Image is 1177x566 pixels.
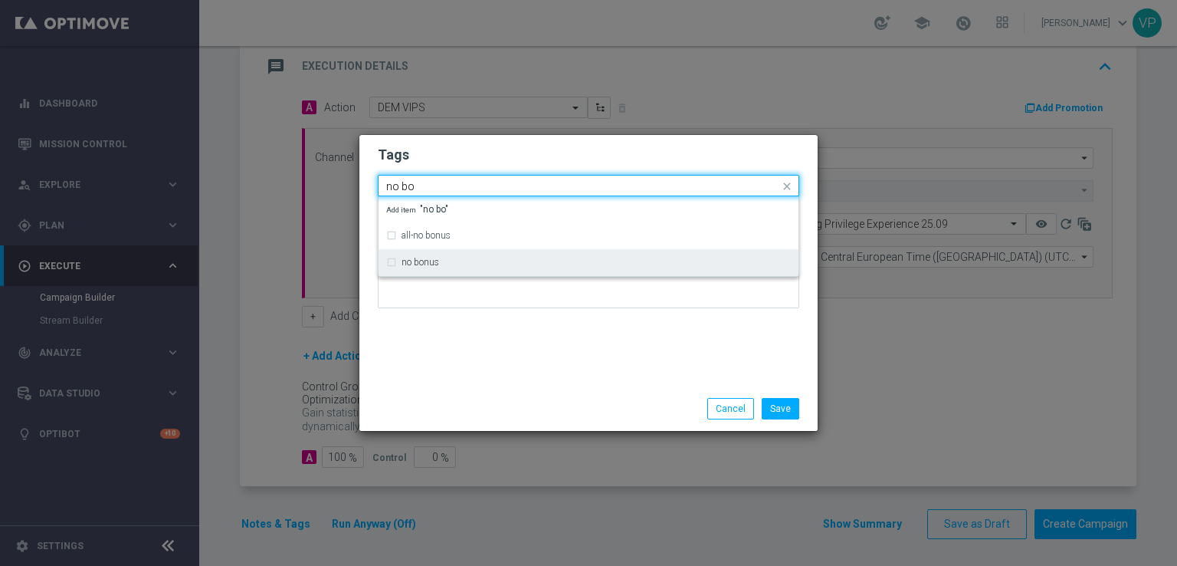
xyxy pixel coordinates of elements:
button: Cancel [707,398,754,420]
div: no bonus [386,250,791,275]
ng-select: informativa [378,175,799,196]
span: "no bo" [386,205,448,214]
h2: Tags [378,146,799,164]
span: Add item [386,206,420,214]
div: all-no bonus [386,223,791,248]
label: no bonus [402,258,439,267]
label: all-no bonus [402,231,451,240]
button: Save [762,398,799,420]
ng-dropdown-panel: Options list [378,196,799,277]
